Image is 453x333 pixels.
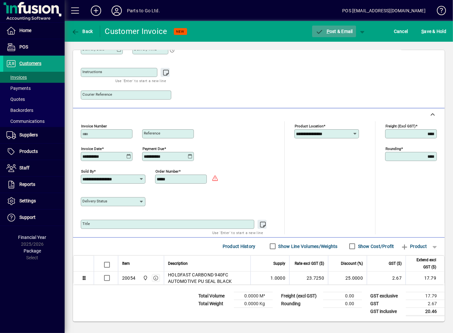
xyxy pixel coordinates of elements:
[385,124,416,128] mat-label: Freight (excl GST)
[323,300,362,307] td: 0.00
[168,272,247,285] span: HOLDFAST CARBOND 940FC AUTOMOTIVE PU SEAL BLACK
[19,165,29,170] span: Staff
[234,300,273,307] td: 0.0000 Kg
[81,124,107,128] mat-label: Invoice number
[19,132,38,137] span: Suppliers
[421,29,424,34] span: S
[3,23,65,39] a: Home
[176,29,184,34] span: NEW
[155,169,179,173] mat-label: Order number
[385,146,401,151] mat-label: Rounding
[293,275,324,281] div: 23.7250
[389,260,402,267] span: GST ($)
[19,198,36,203] span: Settings
[212,229,263,236] mat-hint: Use 'Enter' to start a new line
[122,275,135,281] div: 20054
[278,300,323,307] td: Rounding
[3,193,65,209] a: Settings
[19,182,35,187] span: Reports
[406,307,445,316] td: 20.46
[394,26,408,37] span: Cancel
[342,5,426,16] div: POS [EMAIL_ADDRESS][DOMAIN_NAME]
[24,248,41,253] span: Package
[3,144,65,160] a: Products
[406,300,445,307] td: 2.67
[406,272,444,285] td: 17.79
[367,272,406,285] td: 2.67
[106,5,127,16] button: Profile
[3,39,65,55] a: POS
[406,292,445,300] td: 17.79
[295,260,324,267] span: Rate excl GST ($)
[71,29,93,34] span: Back
[19,61,41,66] span: Customers
[312,26,356,37] button: Post & Email
[144,131,160,135] mat-label: Reference
[3,116,65,127] a: Communications
[220,241,258,252] button: Product History
[327,29,330,34] span: P
[168,260,188,267] span: Description
[323,292,362,300] td: 0.00
[367,307,406,316] td: GST inclusive
[328,272,367,285] td: 25.0000
[295,124,323,128] mat-label: Product location
[6,86,31,91] span: Payments
[18,235,47,240] span: Financial Year
[357,243,394,250] label: Show Cost/Profit
[3,105,65,116] a: Backorders
[19,215,36,220] span: Support
[141,274,149,282] span: DAE - Bulk Store
[397,241,430,252] button: Product
[6,97,25,102] span: Quotes
[115,77,166,84] mat-hint: Use 'Enter' to start a new line
[234,292,273,300] td: 0.0000 M³
[410,256,436,271] span: Extend excl GST ($)
[70,26,95,37] button: Back
[195,292,234,300] td: Total Volume
[82,70,102,74] mat-label: Instructions
[367,292,406,300] td: GST exclusive
[3,177,65,193] a: Reports
[3,127,65,143] a: Suppliers
[122,260,130,267] span: Item
[81,169,94,173] mat-label: Sold by
[65,26,100,37] app-page-header-button: Back
[3,94,65,105] a: Quotes
[3,209,65,226] a: Support
[315,29,353,34] span: ost & Email
[432,1,445,22] a: Knowledge Base
[277,243,338,250] label: Show Line Volumes/Weights
[86,5,106,16] button: Add
[341,260,363,267] span: Discount (%)
[6,75,27,80] span: Invoices
[82,199,107,203] mat-label: Delivery status
[401,241,427,252] span: Product
[19,44,28,49] span: POS
[3,160,65,176] a: Staff
[3,83,65,94] a: Payments
[6,108,33,113] span: Backorders
[421,26,446,37] span: ave & Hold
[367,300,406,307] td: GST
[6,119,45,124] span: Communications
[195,300,234,307] td: Total Weight
[278,292,323,300] td: Freight (excl GST)
[82,92,112,97] mat-label: Courier Reference
[392,26,410,37] button: Cancel
[127,5,160,16] div: Parts to Go Ltd.
[142,146,164,151] mat-label: Payment due
[271,275,286,281] span: 1.0000
[19,149,38,154] span: Products
[3,72,65,83] a: Invoices
[19,28,31,33] span: Home
[420,26,448,37] button: Save & Hold
[81,146,102,151] mat-label: Invoice date
[82,221,90,226] mat-label: Title
[223,241,256,252] span: Product History
[273,260,285,267] span: Supply
[105,26,167,37] div: Customer Invoice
